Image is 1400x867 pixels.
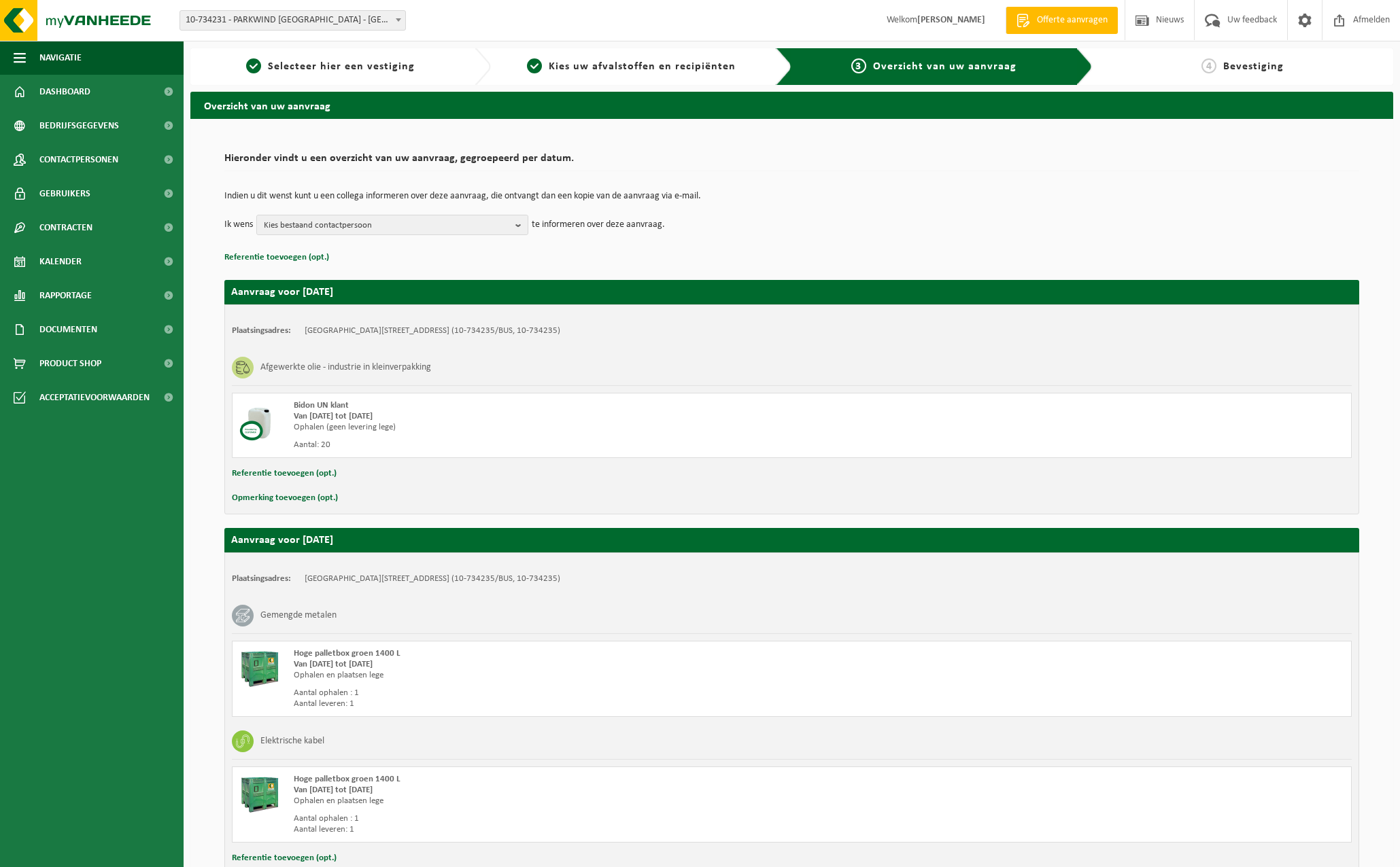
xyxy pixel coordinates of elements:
span: Rapportage [39,279,92,313]
p: te informeren over deze aanvraag. [532,215,665,235]
strong: Plaatsingsadres: [232,574,291,583]
strong: Van [DATE] tot [DATE] [294,785,373,794]
div: Ophalen en plaatsen lege [294,670,847,681]
img: LP-LD-CU.png [239,400,280,441]
a: 2Kies uw afvalstoffen en recipiënten [498,58,764,75]
span: 1 [246,58,261,73]
span: Offerte aanvragen [1034,14,1111,27]
span: 4 [1201,58,1216,73]
button: Kies bestaand contactpersoon [256,215,528,235]
span: Bidon UN klant [294,401,349,410]
div: Aantal: 20 [294,440,847,450]
h2: Overzicht van uw aanvraag [190,92,1393,118]
a: 1Selecteer hier een vestiging [197,58,464,75]
span: Hoge palletbox groen 1400 L [294,775,400,783]
div: Aantal ophalen : 1 [294,813,847,824]
div: Aantal ophalen : 1 [294,688,847,698]
td: [GEOGRAPHIC_DATA][STREET_ADDRESS] (10-734235/BUS, 10-734235) [305,325,560,336]
div: Aantal leveren: 1 [294,824,847,835]
button: Referentie toevoegen (opt.) [232,849,337,867]
img: PB-HB-1400-HPE-GN-01.png [239,648,280,689]
span: 2 [527,58,542,73]
span: Contracten [39,211,92,245]
strong: Aanvraag voor [DATE] [231,287,333,298]
span: Kies uw afvalstoffen en recipiënten [549,61,736,72]
span: Kalender [39,245,82,279]
span: Documenten [39,313,97,347]
span: Product Shop [39,347,101,381]
span: Bedrijfsgegevens [39,109,119,143]
p: Indien u dit wenst kunt u een collega informeren over deze aanvraag, die ontvangt dan een kopie v... [224,192,1359,201]
h3: Gemengde metalen [260,605,337,626]
span: Dashboard [39,75,90,109]
div: Ophalen (geen levering lege) [294,422,847,433]
strong: Aanvraag voor [DATE] [231,535,333,546]
button: Opmerking toevoegen (opt.) [232,489,338,507]
span: 10-734231 - PARKWIND NV - LEUVEN [180,10,406,31]
td: [GEOGRAPHIC_DATA][STREET_ADDRESS] (10-734235/BUS, 10-734235) [305,573,560,584]
strong: Van [DATE] tot [DATE] [294,660,373,669]
span: 10-734231 - PARKWIND NV - LEUVEN [180,11,405,30]
h3: Elektrische kabel [260,730,324,752]
strong: Plaatsingsadres: [232,326,291,335]
a: Offerte aanvragen [1006,7,1118,34]
span: 3 [851,58,866,73]
div: Aantal leveren: 1 [294,698,847,709]
button: Referentie toevoegen (opt.) [224,249,329,266]
div: Ophalen en plaatsen lege [294,796,847,807]
strong: Van [DATE] tot [DATE] [294,412,373,421]
span: Bevestiging [1223,61,1284,72]
img: PB-HB-1400-HPE-GN-01.png [239,774,280,815]
span: Selecteer hier een vestiging [268,61,415,72]
span: Acceptatievoorwaarden [39,381,150,414]
h3: Afgewerkte olie - industrie in kleinverpakking [260,357,431,378]
span: Overzicht van uw aanvraag [873,61,1017,72]
span: Contactpersonen [39,143,118,177]
p: Ik wens [224,215,253,235]
button: Referentie toevoegen (opt.) [232,465,337,482]
span: Gebruikers [39,177,90,211]
span: Kies bestaand contactpersoon [264,215,510,236]
span: Hoge palletbox groen 1400 L [294,649,400,658]
strong: [PERSON_NAME] [917,15,985,25]
span: Navigatie [39,41,82,75]
h2: Hieronder vindt u een overzicht van uw aanvraag, gegroepeerd per datum. [224,153,1359,171]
